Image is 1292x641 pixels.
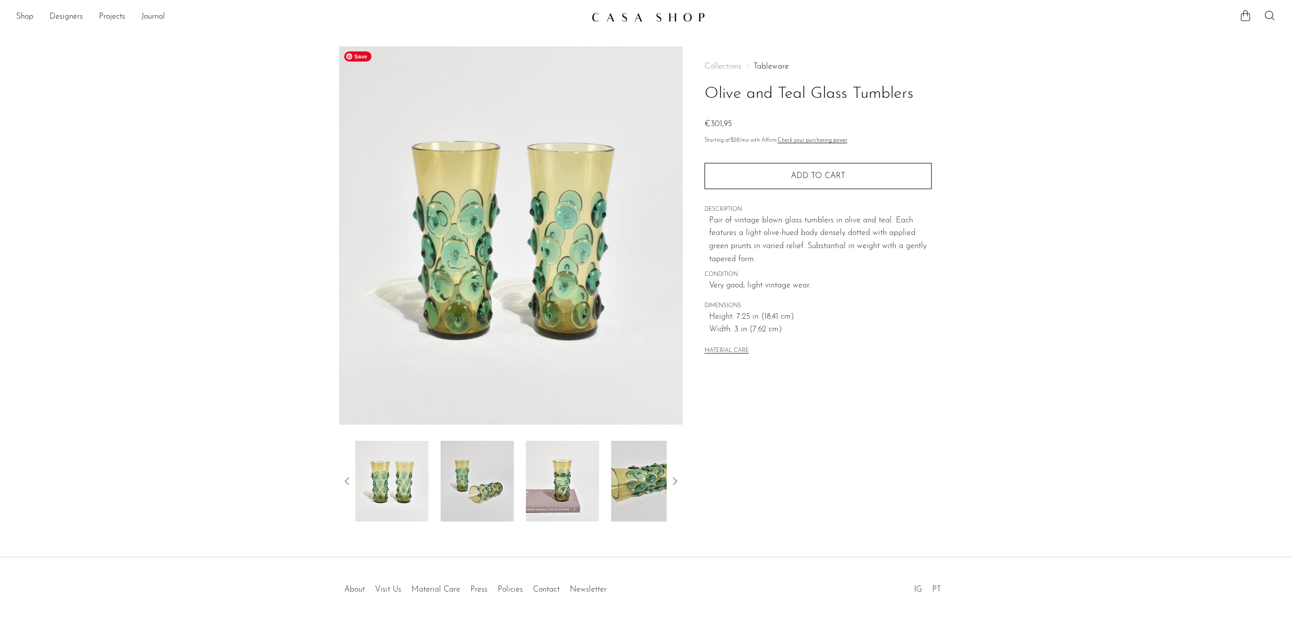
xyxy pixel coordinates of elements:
a: Projects [99,11,125,24]
a: Press [470,586,488,594]
span: Width: 3 in (7.62 cm) [709,323,932,336]
ul: NEW HEADER MENU [16,9,583,26]
a: Tableware [753,63,789,71]
p: Starting at /mo with Affirm. [705,136,932,145]
img: Olive and Teal Glass Tumblers [441,441,514,521]
a: Visit Us [375,586,401,594]
span: Save [344,51,371,62]
a: IG [914,586,922,594]
button: Add to cart [705,163,932,189]
span: CONDITION [705,270,932,279]
img: Olive and Teal Glass Tumblers [611,441,684,521]
a: Check your purchasing power - Learn more about Affirm Financing (opens in modal) [778,138,847,143]
ul: Quick links [339,577,612,597]
a: Journal [141,11,165,24]
button: MATERIAL CARE [705,347,749,355]
ul: Social Medias [909,577,946,597]
a: Contact [533,586,560,594]
a: Policies [498,586,523,594]
a: PT [932,586,941,594]
a: About [344,586,365,594]
nav: Breadcrumbs [705,63,932,71]
span: Add to cart [791,171,845,181]
img: Olive and Teal Glass Tumblers [355,441,428,521]
p: Pair of vintage blown glass tumblers in olive and teal. Each features a light olive-hued body den... [709,214,932,266]
a: Designers [49,11,83,24]
img: Olive and Teal Glass Tumblers [339,46,683,425]
span: Height: 7.25 in (18.41 cm) [709,311,932,324]
span: €301,95 [705,120,732,128]
img: Olive and Teal Glass Tumblers [526,441,599,521]
nav: Desktop navigation [16,9,583,26]
span: Collections [705,63,741,71]
span: Very good; light vintage wear. [709,279,932,293]
a: Shop [16,11,33,24]
span: DESCRIPTION [705,205,932,214]
span: DIMENSIONS [705,302,932,311]
a: Material Care [411,586,460,594]
h1: Olive and Teal Glass Tumblers [705,81,932,107]
span: $28 [730,138,739,143]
